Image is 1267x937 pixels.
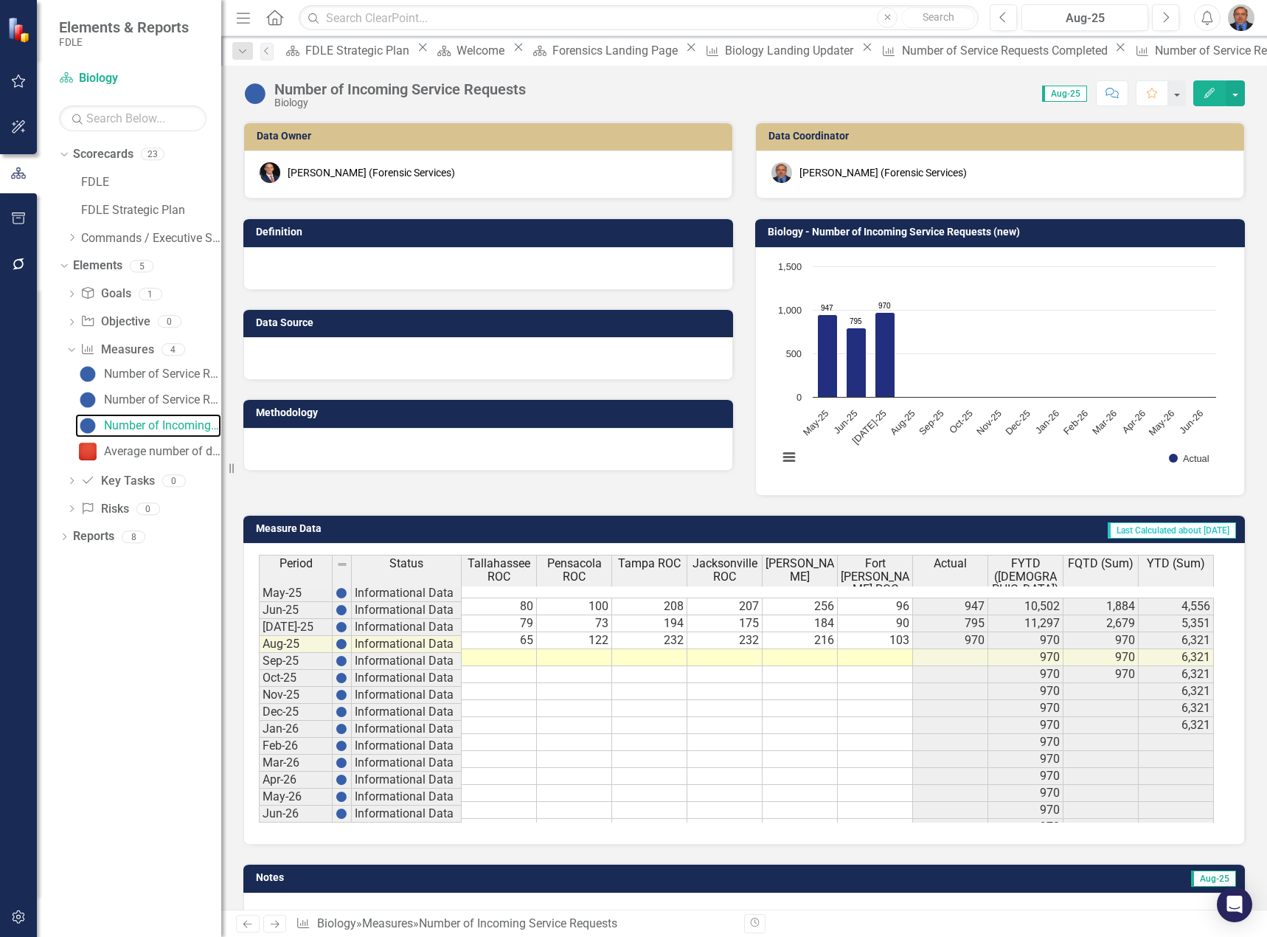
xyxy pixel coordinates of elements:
img: Informational Data [243,82,267,106]
td: Informational Data [352,806,462,823]
td: 795 [913,615,988,632]
button: Show Actual [1169,453,1209,464]
path: Jun-25, 795. Actual. [847,328,867,397]
td: Nov-25 [259,687,333,704]
div: Aug-25 [1027,10,1143,27]
small: FDLE [59,36,189,48]
div: FDLE Strategic Plan [305,41,414,60]
span: [PERSON_NAME] [766,557,834,583]
td: Informational Data [352,670,462,687]
td: 80 [462,598,537,615]
td: Mar-26 [259,755,333,772]
text: Apr-26 [1120,407,1148,435]
span: Elements & Reports [59,18,189,36]
a: Biology [317,916,356,930]
span: Jacksonville ROC [690,557,759,583]
a: Commands / Executive Support Branch [81,230,221,247]
td: 970 [988,666,1063,683]
div: Number of Incoming Service Requests [274,81,526,97]
img: 8DAGhfEEPCf229AAAAAElFTkSuQmCC [336,559,348,570]
a: Objective [80,314,150,331]
text: 1,500 [778,261,802,272]
text: Dec-25 [1003,407,1032,437]
a: Scorecards [73,146,133,163]
img: Informational Data [79,391,97,409]
td: Informational Data [352,721,462,738]
span: Tampa ROC [618,557,681,570]
td: 10,502 [988,598,1063,615]
span: Search [923,11,954,23]
td: May-26 [259,789,333,806]
td: 970 [988,734,1063,751]
td: 947 [913,598,988,615]
a: Elements [73,257,122,274]
a: Number of Service Requests Completed [876,41,1111,60]
text: 947 [821,304,833,312]
span: Aug-25 [1191,871,1236,887]
img: Chris Hendry [1228,4,1254,31]
div: Number of Service Requests Completed [104,367,221,381]
td: 1,884 [1063,598,1139,615]
td: 73 [537,615,612,632]
td: 103 [838,632,913,649]
h3: Data Source [256,317,726,328]
div: Chart. Highcharts interactive chart. [771,259,1229,480]
h3: Definition [256,227,726,238]
img: BgCOk07PiH71IgAAAABJRU5ErkJggg== [336,638,347,650]
div: 0 [136,502,160,515]
td: 970 [988,751,1063,768]
img: BgCOk07PiH71IgAAAABJRU5ErkJggg== [336,689,347,701]
text: Jan-26 [1033,407,1061,435]
td: 6,321 [1139,649,1214,666]
text: 795 [850,317,862,325]
div: Number of Incoming Service Requests [419,916,617,930]
td: 6,321 [1139,666,1214,683]
text: Mar-26 [1090,407,1119,436]
a: Risks [80,501,128,518]
span: FYTD ([DEMOGRAPHIC_DATA]) [991,557,1060,596]
span: Fort [PERSON_NAME] ROC [841,557,909,596]
svg: Interactive chart [771,259,1223,480]
button: View chart menu, Chart [779,447,799,468]
text: 500 [786,348,802,359]
text: May-26 [1147,407,1177,438]
a: Forensics Landing Page [528,41,682,60]
img: BgCOk07PiH71IgAAAABJRU5ErkJggg== [336,706,347,718]
td: 970 [988,819,1063,836]
td: Feb-26 [259,738,333,755]
td: Oct-25 [259,670,333,687]
text: [DATE]-25 [850,407,888,446]
div: Biology [274,97,526,108]
td: 11,297 [988,615,1063,632]
a: Key Tasks [80,473,154,490]
a: Biology [59,70,206,87]
td: 6,321 [1139,700,1214,717]
span: Aug-25 [1042,86,1087,102]
img: BgCOk07PiH71IgAAAABJRU5ErkJggg== [336,604,347,616]
td: May-25 [259,584,333,602]
a: Number of Service Requests Completed [75,362,221,386]
td: 232 [612,632,687,649]
td: Informational Data [352,772,462,789]
span: YTD (Sum) [1147,557,1205,570]
td: 232 [687,632,763,649]
div: [PERSON_NAME] (Forensic Services) [288,165,455,180]
td: 970 [988,700,1063,717]
div: 0 [162,474,186,487]
img: Informational Data [79,417,97,435]
button: Aug-25 [1021,4,1148,31]
div: 4 [162,344,185,356]
img: BgCOk07PiH71IgAAAABJRU5ErkJggg== [336,757,347,769]
td: Informational Data [352,738,462,755]
div: 5 [130,260,153,272]
div: [PERSON_NAME] (Forensic Services) [799,165,967,180]
td: 970 [988,802,1063,819]
h3: Measure Data [256,523,586,534]
td: 970 [988,649,1063,666]
td: Aug-25 [259,636,333,653]
h3: Data Coordinator [768,131,1237,142]
td: 970 [913,632,988,649]
td: 175 [687,615,763,632]
h3: Notes [256,872,625,883]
